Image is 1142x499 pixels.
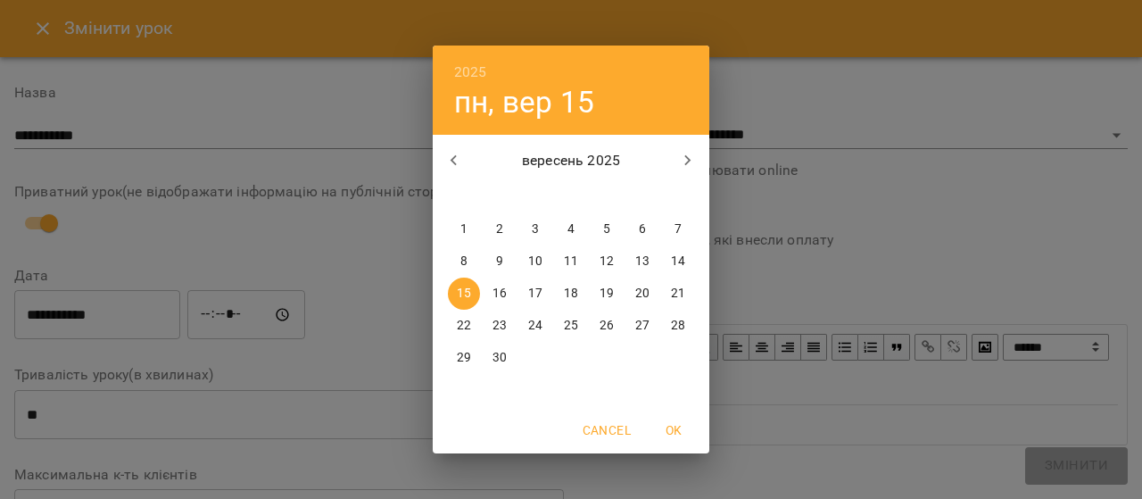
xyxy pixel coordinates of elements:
button: 26 [591,310,623,342]
p: 13 [635,253,650,270]
p: 27 [635,317,650,335]
p: 17 [528,285,542,303]
button: 18 [555,278,587,310]
p: 8 [460,253,468,270]
button: 11 [555,245,587,278]
span: вт [484,187,516,204]
button: 21 [662,278,694,310]
p: 21 [671,285,685,303]
span: пн [448,187,480,204]
button: 2 [484,213,516,245]
button: 13 [626,245,658,278]
p: 3 [532,220,539,238]
p: 25 [564,317,578,335]
span: пт [591,187,623,204]
p: 9 [496,253,503,270]
button: 3 [519,213,551,245]
button: 20 [626,278,658,310]
button: 12 [591,245,623,278]
button: 29 [448,342,480,374]
button: 15 [448,278,480,310]
button: 8 [448,245,480,278]
button: 10 [519,245,551,278]
button: 5 [591,213,623,245]
span: ср [519,187,551,204]
span: OK [652,420,695,441]
button: 24 [519,310,551,342]
button: 7 [662,213,694,245]
button: 1 [448,213,480,245]
button: 17 [519,278,551,310]
button: пн, вер 15 [454,84,594,121]
p: 14 [671,253,685,270]
p: 4 [567,220,575,238]
p: 24 [528,317,542,335]
p: 28 [671,317,685,335]
button: 2025 [454,60,487,85]
span: сб [626,187,658,204]
p: 12 [600,253,614,270]
button: OK [645,414,702,446]
p: 30 [492,349,507,367]
p: 16 [492,285,507,303]
p: 18 [564,285,578,303]
p: 22 [457,317,471,335]
button: 6 [626,213,658,245]
span: Cancel [583,420,631,441]
p: 15 [457,285,471,303]
p: 6 [639,220,646,238]
p: 5 [603,220,610,238]
p: 1 [460,220,468,238]
p: 23 [492,317,507,335]
button: 25 [555,310,587,342]
p: 11 [564,253,578,270]
button: 27 [626,310,658,342]
button: 23 [484,310,516,342]
p: 19 [600,285,614,303]
button: Cancel [575,414,638,446]
p: 10 [528,253,542,270]
p: 7 [674,220,682,238]
p: 26 [600,317,614,335]
button: 4 [555,213,587,245]
p: 20 [635,285,650,303]
button: 19 [591,278,623,310]
button: 16 [484,278,516,310]
button: 14 [662,245,694,278]
span: чт [555,187,587,204]
span: нд [662,187,694,204]
button: 28 [662,310,694,342]
p: 29 [457,349,471,367]
button: 30 [484,342,516,374]
button: 9 [484,245,516,278]
p: вересень 2025 [476,150,667,171]
p: 2 [496,220,503,238]
button: 22 [448,310,480,342]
